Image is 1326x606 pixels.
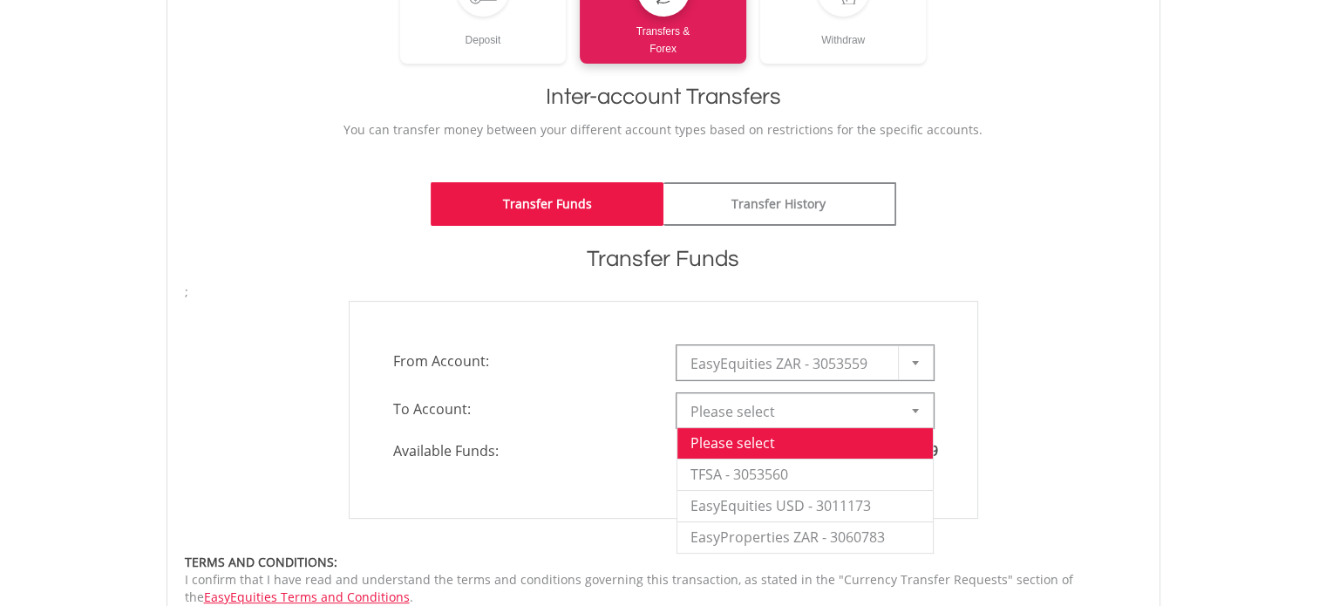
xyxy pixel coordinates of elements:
li: EasyProperties ZAR - 3060783 [677,521,933,553]
h1: Transfer Funds [185,243,1142,275]
div: I confirm that I have read and understand the terms and conditions governing this transaction, as... [185,554,1142,606]
a: EasyEquities Terms and Conditions [204,589,410,605]
div: TERMS AND CONDITIONS: [185,554,1142,571]
li: Please select [677,427,933,459]
a: Transfer History [663,182,896,226]
span: From Account: [380,345,663,377]
li: TFSA - 3053560 [677,459,933,490]
div: Transfers & Forex [580,17,746,58]
span: EasyEquities ZAR - 3053559 [690,346,894,381]
a: Transfer Funds [431,182,663,226]
span: Available Funds: [380,441,663,461]
li: EasyEquities USD - 3011173 [677,490,933,521]
div: Deposit [400,17,567,49]
span: Please select [690,394,894,429]
div: Withdraw [760,17,927,49]
p: You can transfer money between your different account types based on restrictions for the specifi... [185,121,1142,139]
span: To Account: [380,393,663,425]
h1: Inter-account Transfers [185,81,1142,112]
